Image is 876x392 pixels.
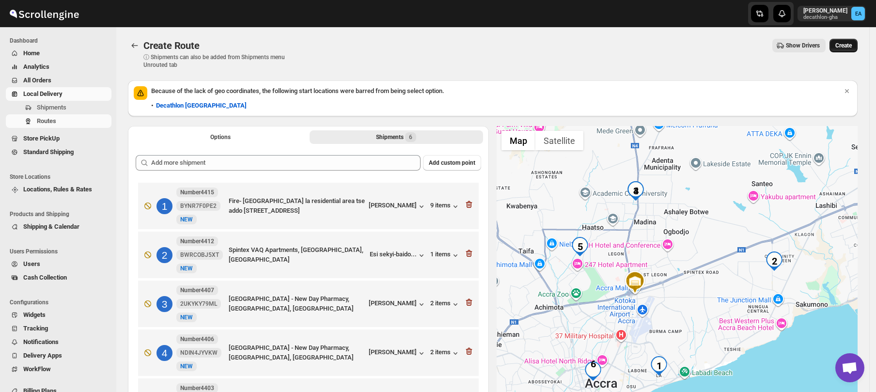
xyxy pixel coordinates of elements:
button: 2 items [430,348,460,358]
div: 6 [583,361,603,381]
div: 1 [156,198,172,214]
button: Locations, Rules & Rates [6,183,111,196]
div: Open chat [835,353,864,382]
span: Add custom point [429,159,475,167]
span: BYNR7F0PE2 [180,202,217,210]
button: Shipping & Calendar [6,220,111,234]
span: BWRCOBJ5XT [180,251,219,259]
span: Delivery Apps [23,352,62,359]
p: Because of the lack of geo coordinates, the following start locations were barred from being sele... [151,86,842,96]
button: Decathlon [GEOGRAPHIC_DATA] [150,98,252,113]
button: 1 items [430,251,460,260]
div: 3 [156,296,172,312]
span: Tracking [23,325,48,332]
button: Create [829,39,858,52]
p: ⓘ Shipments can also be added from Shipments menu Unrouted tab [143,53,296,69]
span: Local Delivery [23,90,63,97]
button: Show street map [501,131,535,150]
span: Options [210,133,231,141]
div: Spintex VAQ Apartments, [GEOGRAPHIC_DATA], [GEOGRAPHIC_DATA] [229,245,366,265]
div: Fire- [GEOGRAPHIC_DATA] la residential area tse addo [STREET_ADDRESS] [229,196,365,216]
button: [PERSON_NAME] [369,202,426,211]
button: Show Drivers [772,39,826,52]
span: NEW [180,265,193,272]
span: Standard Shipping [23,148,74,156]
div: 4 [156,345,172,361]
b: Number4406 [180,336,214,343]
span: Dashboard [10,37,111,45]
span: Home [23,49,40,57]
button: 9 items [430,202,460,211]
button: Routes [6,114,111,128]
span: 2UKYKY79ML [180,300,217,308]
span: 6 [409,133,412,141]
div: [GEOGRAPHIC_DATA] - New Day Pharmacy, [GEOGRAPHIC_DATA], [GEOGRAPHIC_DATA] [229,343,365,362]
button: Home [6,47,111,60]
img: ScrollEngine [8,1,80,26]
span: WorkFlow [23,365,51,373]
span: NEW [180,216,193,223]
button: Routes [128,39,141,52]
span: Show Drivers [786,42,820,49]
div: 5 [570,237,590,256]
span: Emmanuel Adu-Mensah [851,7,865,20]
span: Users [23,260,40,267]
button: All Route Options [134,130,308,144]
span: NEW [180,363,193,370]
div: Esi sekyi-baido... [370,251,417,258]
b: Decathlon [GEOGRAPHIC_DATA] [156,102,247,109]
button: Notifications [6,335,111,349]
p: [PERSON_NAME] [803,7,847,15]
b: Number4415 [180,189,214,196]
text: EA [855,11,862,17]
button: WorkFlow [6,362,111,376]
div: 2 [156,247,172,263]
b: Number4407 [180,287,214,294]
span: Create Route [143,40,200,51]
span: Locations, Rules & Rates [23,186,92,193]
span: Widgets [23,311,46,318]
span: Users Permissions [10,248,111,255]
button: [PERSON_NAME] [369,348,426,358]
button: Add custom point [423,155,481,171]
button: Selected Shipments [310,130,484,144]
button: Dismiss notification [840,84,854,98]
span: Analytics [23,63,49,70]
span: Create [835,42,852,49]
div: [GEOGRAPHIC_DATA] - New Day Pharmacy, [GEOGRAPHIC_DATA], [GEOGRAPHIC_DATA] [229,294,365,314]
button: Delivery Apps [6,349,111,362]
button: Analytics [6,60,111,74]
button: Tracking [6,322,111,335]
span: NDIN4JYVKW [180,349,218,357]
div: Shipments [376,132,416,142]
span: Routes [37,117,56,125]
button: Shipments [6,101,111,114]
span: Shipments [37,104,66,111]
span: Cash Collection [23,274,67,281]
div: 4 [626,181,645,201]
div: 2 [765,251,784,271]
button: User menu [798,6,866,21]
div: • [151,101,247,110]
button: Widgets [6,308,111,322]
button: Show satellite imagery [535,131,583,150]
b: Number4403 [180,385,214,392]
button: [PERSON_NAME] [369,299,426,309]
button: Users [6,257,111,271]
span: NEW [180,314,193,321]
input: Add more shipment [151,155,421,171]
div: 1 [649,356,669,376]
span: Products and Shipping [10,210,111,218]
button: 2 items [430,299,460,309]
p: decathlon-gha [803,15,847,20]
span: Shipping & Calendar [23,223,79,230]
button: All Orders [6,74,111,87]
span: Store Locations [10,173,111,181]
span: Notifications [23,338,59,345]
